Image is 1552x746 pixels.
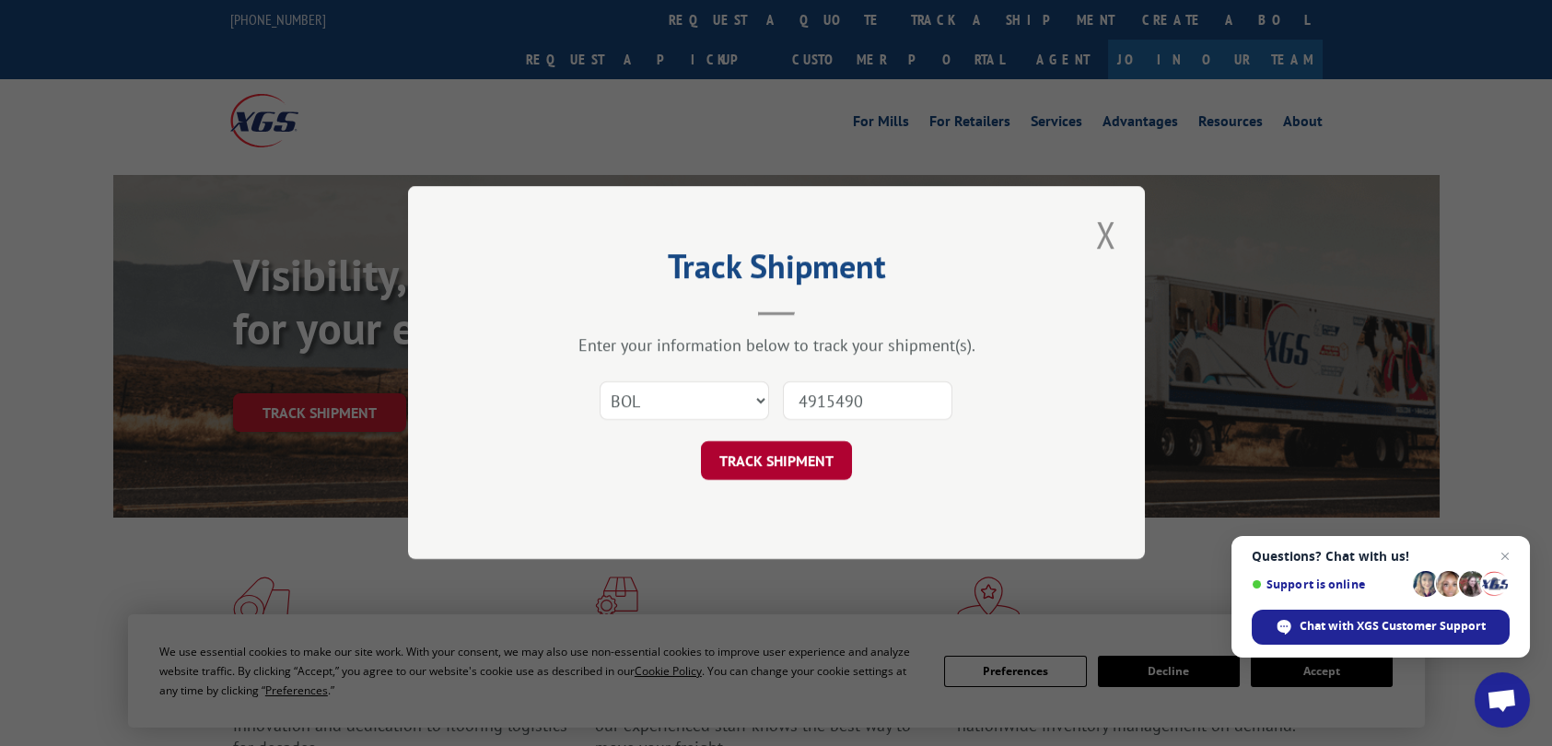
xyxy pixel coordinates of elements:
[783,382,952,421] input: Number(s)
[1252,610,1510,645] span: Chat with XGS Customer Support
[1300,618,1486,635] span: Chat with XGS Customer Support
[500,335,1053,356] div: Enter your information below to track your shipment(s).
[1252,549,1510,564] span: Questions? Chat with us!
[500,253,1053,288] h2: Track Shipment
[701,442,852,481] button: TRACK SHIPMENT
[1252,577,1406,591] span: Support is online
[1091,209,1122,260] button: Close modal
[1475,672,1530,728] a: Open chat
